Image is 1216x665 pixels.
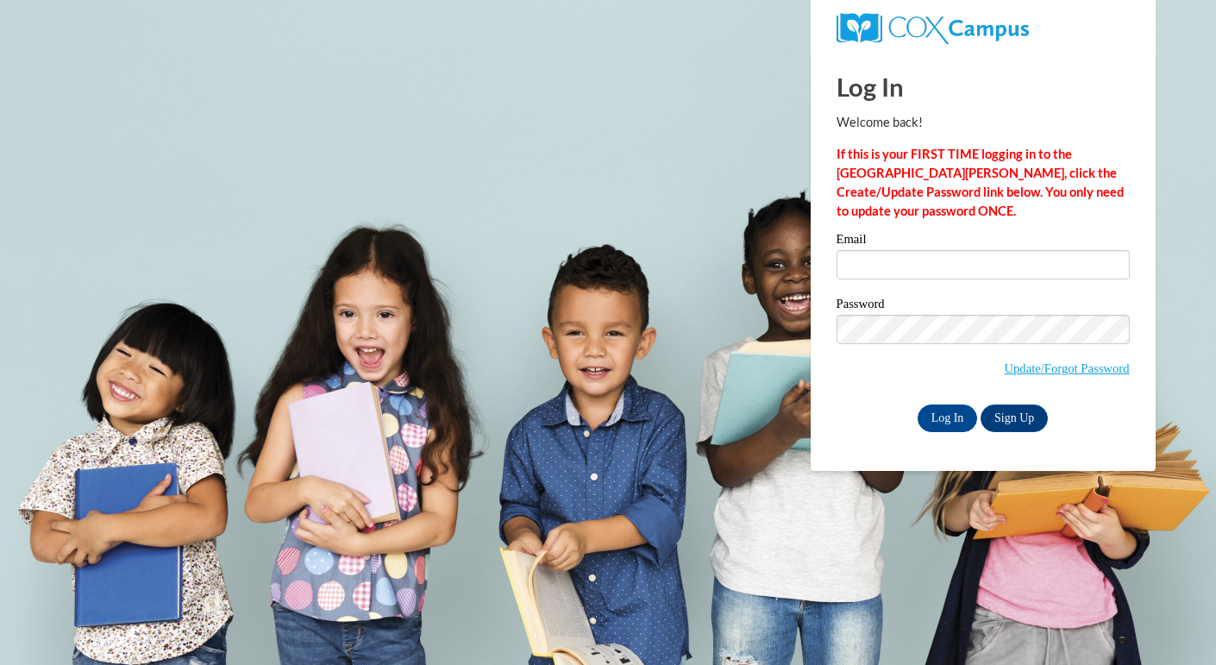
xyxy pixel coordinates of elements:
[837,298,1130,315] label: Password
[837,147,1124,218] strong: If this is your FIRST TIME logging in to the [GEOGRAPHIC_DATA][PERSON_NAME], click the Create/Upd...
[837,233,1130,250] label: Email
[837,20,1029,35] a: COX Campus
[837,13,1029,44] img: COX Campus
[981,405,1048,432] a: Sign Up
[837,113,1130,132] p: Welcome back!
[918,405,978,432] input: Log In
[837,69,1130,104] h1: Log In
[1004,361,1129,375] a: Update/Forgot Password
